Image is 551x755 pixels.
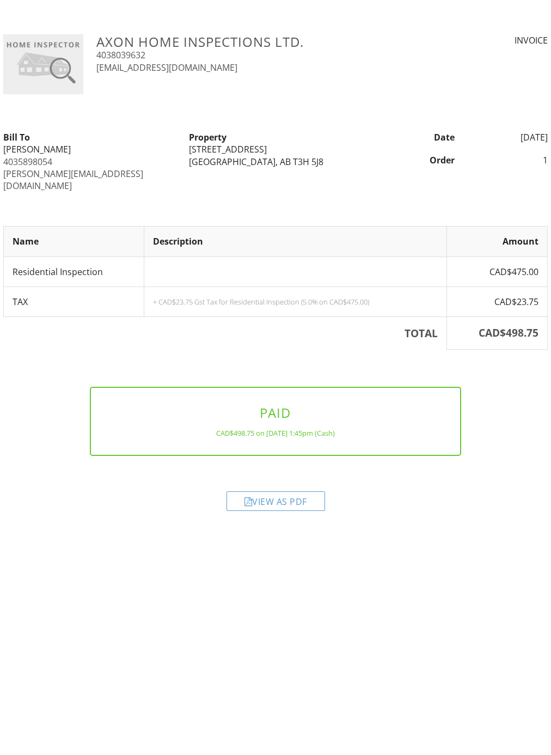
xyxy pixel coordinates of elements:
[3,34,83,94] img: company-logo-placeholder-36d46f90f209bfd688c11e12444f7ae3bbe69803b1480f285d1f5ee5e7c7234b.jpg
[189,143,362,155] div: [STREET_ADDRESS]
[153,297,438,306] div: + CAD$23.75 Gst Tax for Residential Inspection (5.0% on CAD$475.00)
[96,34,408,49] h3: Axon home inspections ltd.
[4,317,447,350] th: TOTAL
[3,168,143,192] a: [PERSON_NAME][EMAIL_ADDRESS][DOMAIN_NAME]
[4,287,144,316] td: TAX
[3,143,176,155] div: [PERSON_NAME]
[108,405,443,420] h3: PAID
[108,429,443,437] div: CAD$498.75 on [DATE] 1:45pm (Cash)
[421,34,548,46] div: INVOICE
[226,498,325,510] a: View as PDF
[446,287,547,316] td: CAD$23.75
[144,227,446,257] th: Description
[96,62,237,74] a: [EMAIL_ADDRESS][DOMAIN_NAME]
[446,257,547,287] td: CAD$475.00
[13,266,103,278] span: Residential Inspection
[189,156,362,168] div: [GEOGRAPHIC_DATA], AB T3H 5J8
[96,49,145,61] a: 4038039632
[3,131,30,143] strong: Bill To
[446,227,547,257] th: Amount
[189,131,226,143] strong: Property
[4,227,144,257] th: Name
[369,131,462,143] div: Date
[226,491,325,511] div: View as PDF
[3,156,52,168] a: 4035898054
[446,317,547,350] th: CAD$498.75
[369,154,462,166] div: Order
